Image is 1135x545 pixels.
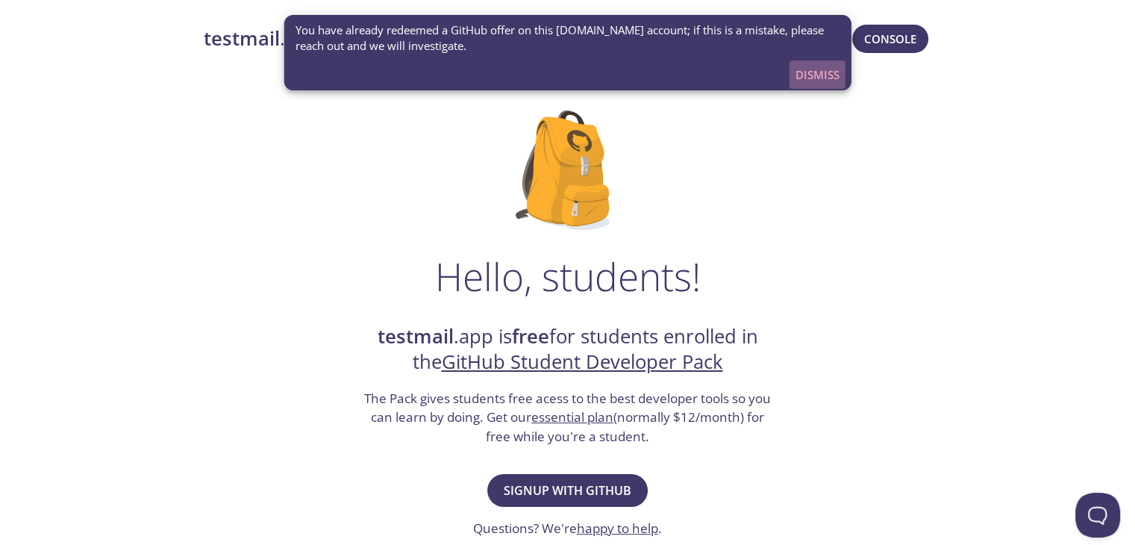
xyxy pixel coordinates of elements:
[378,323,454,349] strong: testmail
[473,519,662,538] h3: Questions? We're .
[577,520,658,537] a: happy to help
[1075,493,1120,538] iframe: Help Scout Beacon - Open
[852,25,928,53] button: Console
[442,349,723,375] a: GitHub Student Developer Pack
[504,480,631,501] span: Signup with GitHub
[487,474,648,507] button: Signup with GitHub
[790,60,845,89] button: Dismiss
[531,408,613,426] a: essential plan
[516,110,619,230] img: github-student-backpack.png
[363,389,773,446] h3: The Pack gives students free acess to the best developer tools so you can learn by doing. Get our...
[204,26,615,52] a: testmail.app
[363,324,773,376] h2: .app is for students enrolled in the
[435,254,701,299] h1: Hello, students!
[795,65,839,84] span: Dismiss
[296,22,839,54] span: You have already redeemed a GitHub offer on this [DOMAIN_NAME] account; if this is a mistake, ple...
[204,25,280,52] strong: testmail
[512,323,549,349] strong: free
[864,29,916,49] span: Console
